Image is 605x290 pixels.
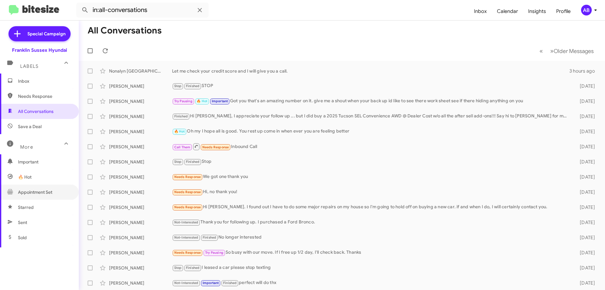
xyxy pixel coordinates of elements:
[202,145,229,149] span: Needs Response
[172,128,570,135] div: Oh my I hope all is good. You rest up come in when ever you are feeling better
[174,114,188,118] span: Finished
[20,144,33,150] span: More
[18,108,54,115] span: All Conversations
[492,2,523,21] a: Calendar
[109,189,172,195] div: [PERSON_NAME]
[570,204,600,210] div: [DATE]
[186,84,200,88] span: Finished
[109,174,172,180] div: [PERSON_NAME]
[174,281,199,285] span: Not-Interested
[570,83,600,89] div: [DATE]
[554,48,594,55] span: Older Messages
[109,98,172,104] div: [PERSON_NAME]
[109,83,172,89] div: [PERSON_NAME]
[18,234,27,241] span: Sold
[550,47,554,55] span: »
[174,160,182,164] span: Stop
[174,129,185,133] span: 🔥 Hot
[197,99,207,103] span: 🔥 Hot
[576,5,598,15] button: AB
[469,2,492,21] a: Inbox
[18,123,42,130] span: Save a Deal
[536,44,597,57] nav: Page navigation example
[570,159,600,165] div: [DATE]
[18,93,72,99] span: Needs Response
[536,44,547,57] button: Previous
[172,68,569,74] div: Let me check your credit score and I will give you a call.
[172,188,570,196] div: Hi, no thank you!
[109,265,172,271] div: [PERSON_NAME]
[18,219,27,226] span: Sent
[546,44,597,57] button: Next
[109,280,172,286] div: [PERSON_NAME]
[570,265,600,271] div: [DATE]
[570,128,600,135] div: [DATE]
[109,144,172,150] div: [PERSON_NAME]
[172,204,570,211] div: Hi [PERSON_NAME]. I found out I have to do some major repairs on my house so I'm going to hold of...
[18,159,72,165] span: Important
[174,84,182,88] span: Stop
[109,250,172,256] div: [PERSON_NAME]
[172,143,570,151] div: Inbound Call
[172,82,570,90] div: STOP
[109,204,172,210] div: [PERSON_NAME]
[570,250,600,256] div: [DATE]
[539,47,543,55] span: «
[570,174,600,180] div: [DATE]
[570,219,600,226] div: [DATE]
[212,99,228,103] span: Important
[109,219,172,226] div: [PERSON_NAME]
[20,63,38,69] span: Labels
[172,173,570,181] div: We got one thank you
[581,5,592,15] div: AB
[18,189,52,195] span: Appointment Set
[569,68,600,74] div: 3 hours ago
[570,144,600,150] div: [DATE]
[18,78,72,84] span: Inbox
[186,160,200,164] span: Finished
[570,280,600,286] div: [DATE]
[9,26,71,41] a: Special Campaign
[551,2,576,21] a: Profile
[570,189,600,195] div: [DATE]
[172,249,570,256] div: So busy with our move. If I free up 1/2 day, I'll check back. Thanks
[174,220,199,224] span: Not-Interested
[174,190,201,194] span: Needs Response
[12,47,67,53] div: Franklin Sussex Hyundai
[186,266,200,270] span: Finished
[172,113,570,120] div: Hi [PERSON_NAME], I appreciate your follow up ... but I did buy a 2025 Tucson SEL Convenience AWD...
[570,234,600,241] div: [DATE]
[109,159,172,165] div: [PERSON_NAME]
[203,281,219,285] span: Important
[570,113,600,120] div: [DATE]
[523,2,551,21] a: Insights
[174,235,199,240] span: Not-Interested
[174,205,201,209] span: Needs Response
[109,234,172,241] div: [PERSON_NAME]
[18,174,32,180] span: 🔥 Hot
[18,204,34,210] span: Starred
[570,98,600,104] div: [DATE]
[203,235,216,240] span: Finished
[172,219,570,226] div: Thank you for following up. I purchased a Ford Bronco.
[172,234,570,241] div: No longer interested
[76,3,209,18] input: Search
[223,281,237,285] span: Finished
[109,128,172,135] div: [PERSON_NAME]
[172,279,570,287] div: perfect will do thx
[172,264,570,271] div: I leased a car please stop texting
[109,113,172,120] div: [PERSON_NAME]
[174,251,201,255] span: Needs Response
[205,251,223,255] span: Try Pausing
[27,31,66,37] span: Special Campaign
[174,175,201,179] span: Needs Response
[172,98,570,105] div: Got you that's an amazing number on it. give me a shout when your back up id like to see there wo...
[174,266,182,270] span: Stop
[109,68,172,74] div: Nonalyn [GEOGRAPHIC_DATA]
[172,158,570,165] div: Stop
[174,145,191,149] span: Call Them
